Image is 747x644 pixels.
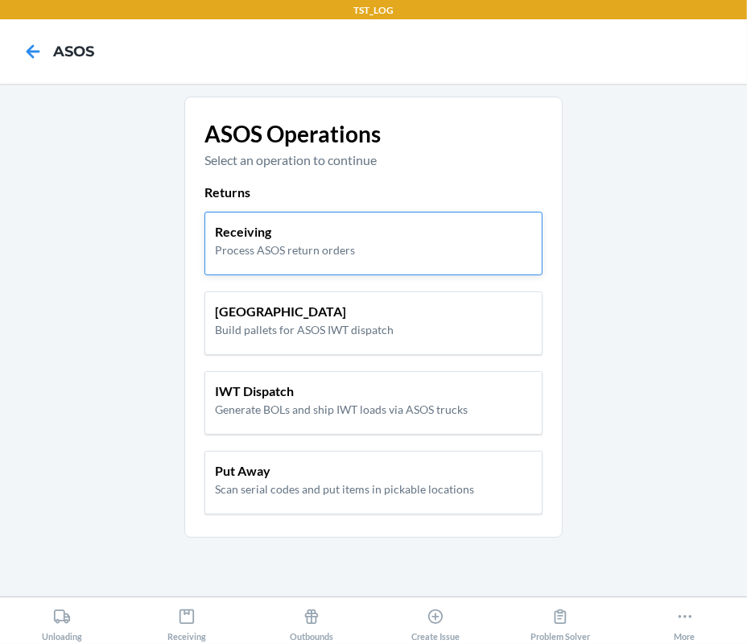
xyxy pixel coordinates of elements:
button: Create Issue [373,597,498,642]
div: More [675,601,695,642]
div: Problem Solver [530,601,590,642]
button: More [622,597,747,642]
p: [GEOGRAPHIC_DATA] [215,302,394,321]
p: Process ASOS return orders [215,242,355,258]
button: Problem Solver [498,597,623,642]
button: Receiving [125,597,250,642]
div: Outbounds [290,601,333,642]
p: TST_LOG [353,3,394,18]
p: Put Away [215,461,474,481]
p: IWT Dispatch [215,382,468,401]
div: Unloading [42,601,82,642]
div: Create Issue [411,601,460,642]
p: Build pallets for ASOS IWT dispatch [215,321,394,338]
p: Returns [204,183,543,202]
p: Generate BOLs and ship IWT loads via ASOS trucks [215,401,468,418]
button: Outbounds [249,597,373,642]
p: Receiving [215,222,355,242]
p: Scan serial codes and put items in pickable locations [215,481,474,497]
p: ASOS Operations [204,117,543,151]
p: Select an operation to continue [204,151,543,170]
div: Receiving [167,601,206,642]
h4: ASOS [53,41,94,62]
